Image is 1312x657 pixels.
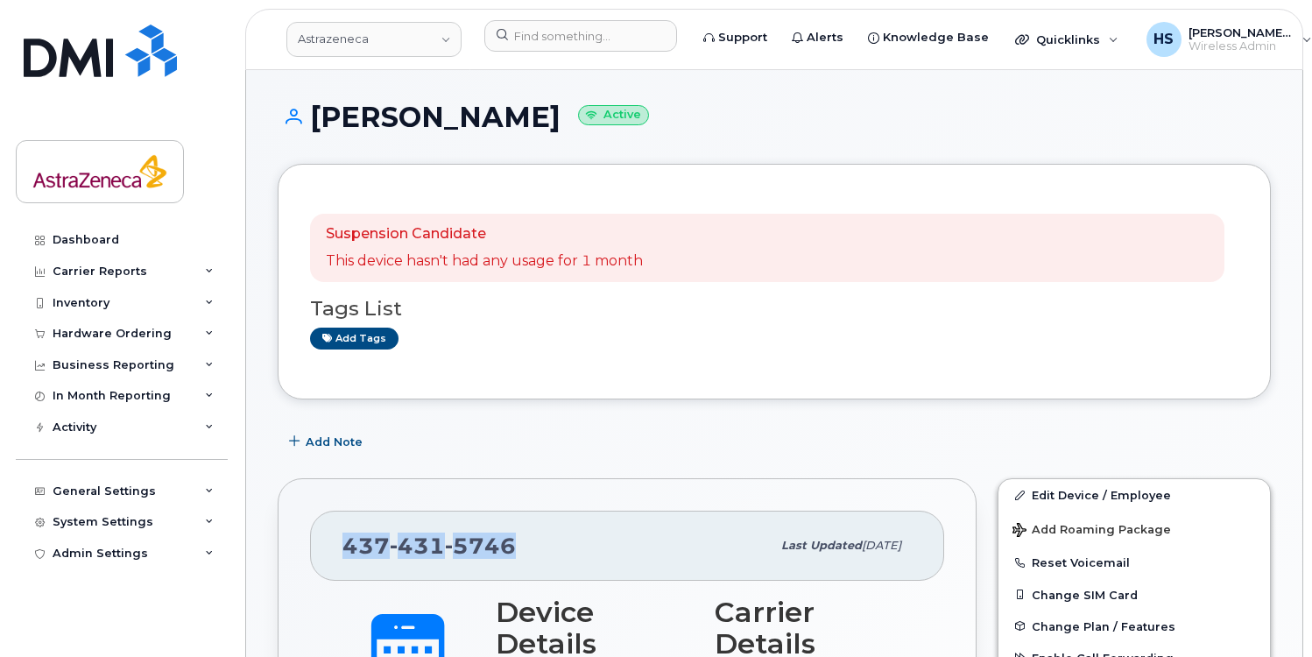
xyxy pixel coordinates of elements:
a: Add tags [310,328,399,350]
button: Add Roaming Package [998,511,1270,547]
span: Last updated [781,539,862,552]
button: Change SIM Card [998,579,1270,611]
span: 5746 [445,533,516,559]
span: 431 [390,533,445,559]
span: Change Plan / Features [1032,619,1175,632]
a: Edit Device / Employee [998,479,1270,511]
p: Suspension Candidate [326,224,643,244]
button: Change Plan / Features [998,611,1270,642]
small: Active [578,105,649,125]
span: 437 [342,533,516,559]
button: Reset Voicemail [998,547,1270,578]
h1: [PERSON_NAME] [278,102,1271,132]
button: Add Note [278,426,377,457]
h3: Tags List [310,298,1238,320]
p: This device hasn't had any usage for 1 month [326,251,643,272]
span: Add Roaming Package [1012,523,1171,540]
span: [DATE] [862,539,901,552]
span: Add Note [306,434,363,450]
